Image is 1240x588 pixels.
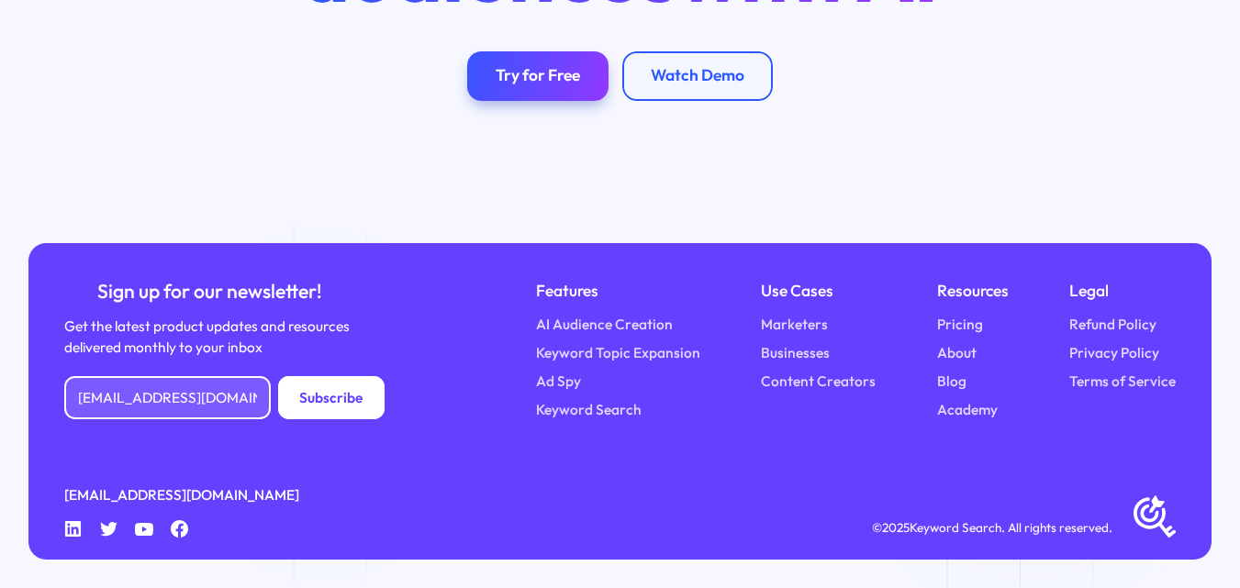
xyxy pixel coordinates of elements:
[761,371,876,392] a: Content Creators
[64,316,356,359] div: Get the latest product updates and resources delivered monthly to your inbox
[64,484,299,505] a: [EMAIL_ADDRESS][DOMAIN_NAME]
[467,51,609,101] a: Try for Free
[937,314,983,335] a: Pricing
[761,314,828,335] a: Marketers
[872,518,1112,538] div: © Keyword Search. All rights reserved.
[496,66,580,86] div: Try for Free
[937,399,998,420] a: Academy
[937,342,977,363] a: About
[64,376,272,419] input: Email address
[937,371,966,392] a: Blog
[536,399,642,420] a: Keyword Search
[622,51,773,101] a: Watch Demo
[64,376,385,419] form: Newsletter Form
[536,342,700,363] a: Keyword Topic Expansion
[64,279,356,305] div: Sign up for our newsletter!
[761,279,876,304] div: Use Cases
[1069,279,1176,304] div: Legal
[1069,314,1156,335] a: Refund Policy
[536,279,700,304] div: Features
[937,279,1009,304] div: Resources
[536,371,581,392] a: Ad Spy
[278,376,385,419] input: Subscribe
[882,519,910,536] span: 2025
[1069,342,1159,363] a: Privacy Policy
[1069,371,1176,392] a: Terms of Service
[651,66,744,86] div: Watch Demo
[761,342,830,363] a: Businesses
[536,314,673,335] a: AI Audience Creation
